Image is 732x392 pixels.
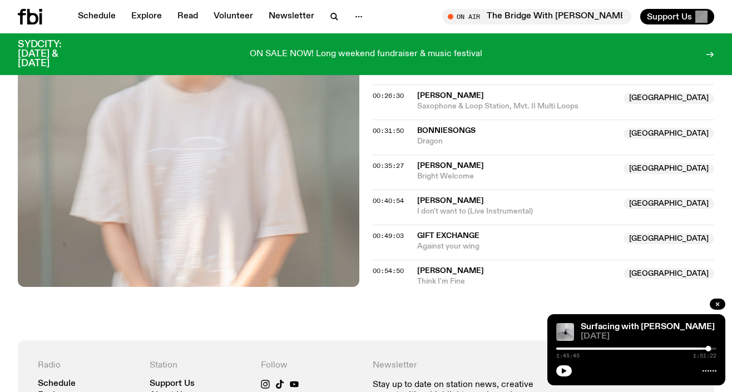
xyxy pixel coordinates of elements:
button: On AirThe Bridge With [PERSON_NAME] [442,9,631,24]
span: Think I'm Fine [417,276,617,287]
span: Bright Welcome [417,171,617,182]
span: Bonniesongs [417,127,476,135]
h3: SYDCITY: [DATE] & [DATE] [18,40,89,68]
h4: Newsletter [373,360,582,371]
a: Schedule [71,9,122,24]
span: 00:35:27 [373,161,404,170]
span: 1:51:22 [693,353,716,359]
a: Newsletter [262,9,321,24]
span: [GEOGRAPHIC_DATA] [624,128,714,139]
a: Surfacing with [PERSON_NAME] [581,322,715,331]
button: 00:40:54 [373,198,404,204]
span: [GEOGRAPHIC_DATA] [624,268,714,279]
span: Saxophone & Loop Station, Mvt. II Multi Loops [417,101,617,112]
span: [PERSON_NAME] [417,267,484,275]
button: 00:54:50 [373,268,404,274]
span: [PERSON_NAME] [417,162,484,170]
span: [GEOGRAPHIC_DATA] [624,233,714,244]
span: 00:54:50 [373,266,404,275]
a: Explore [125,9,169,24]
span: 00:26:30 [373,91,404,100]
span: [GEOGRAPHIC_DATA] [624,93,714,104]
a: Schedule [38,380,76,388]
button: 00:49:03 [373,233,404,239]
span: [DATE] [581,333,716,341]
span: 00:31:50 [373,126,404,135]
a: Support Us [150,380,195,388]
h4: Station [150,360,248,371]
span: I don't want to (Live Instrumental) [417,206,617,217]
span: Support Us [647,12,692,22]
span: [GEOGRAPHIC_DATA] [624,163,714,174]
span: 00:49:03 [373,231,404,240]
span: [PERSON_NAME] [417,92,484,100]
a: Volunteer [207,9,260,24]
span: Against your wing [417,241,617,252]
button: Support Us [640,9,714,24]
span: 1:45:45 [556,353,580,359]
span: [PERSON_NAME] [417,197,484,205]
p: ON SALE NOW! Long weekend fundraiser & music festival [250,49,482,59]
button: 00:35:27 [373,163,404,169]
a: Read [171,9,205,24]
span: Dragon [417,136,617,147]
span: 00:40:54 [373,196,404,205]
span: [GEOGRAPHIC_DATA] [624,198,714,209]
button: 00:26:30 [373,93,404,99]
span: Gift Exchange [417,232,479,240]
h4: Radio [38,360,136,371]
h4: Follow [261,360,359,371]
button: 00:31:50 [373,128,404,134]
